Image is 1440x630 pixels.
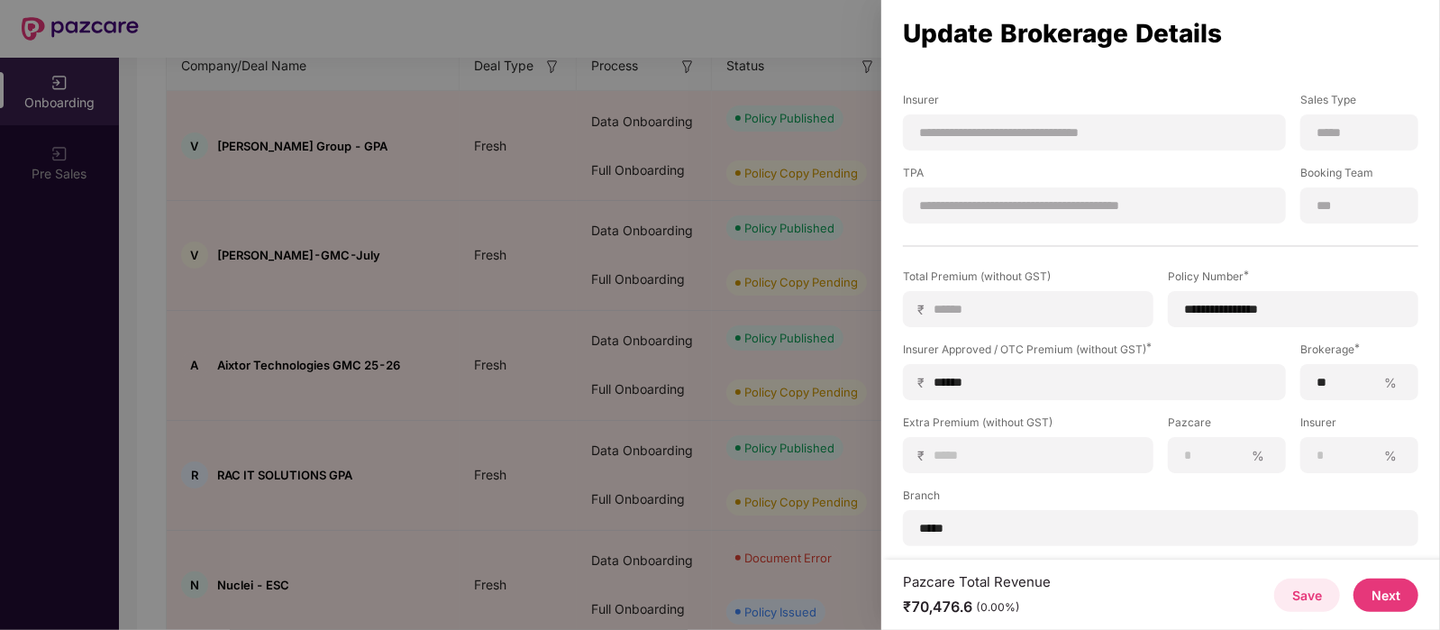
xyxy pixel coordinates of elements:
[903,92,1286,114] label: Insurer
[1377,374,1404,391] span: %
[903,573,1051,590] div: Pazcare Total Revenue
[903,23,1418,43] div: Update Brokerage Details
[1244,447,1271,464] span: %
[903,415,1153,437] label: Extra Premium (without GST)
[903,165,1286,187] label: TPA
[1300,415,1418,437] label: Insurer
[976,600,1020,615] div: (0.00%)
[917,447,932,464] span: ₹
[1377,447,1404,464] span: %
[1300,342,1418,357] div: Brokerage
[1168,415,1286,437] label: Pazcare
[917,301,932,318] span: ₹
[1353,579,1418,612] button: Next
[903,598,1051,616] div: ₹70,476.6
[917,374,932,391] span: ₹
[1274,579,1340,612] button: Save
[903,488,1418,510] label: Branch
[903,342,1286,357] div: Insurer Approved / OTC Premium (without GST)
[1300,165,1418,187] label: Booking Team
[1300,92,1418,114] label: Sales Type
[903,269,1153,291] label: Total Premium (without GST)
[1168,269,1418,284] div: Policy Number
